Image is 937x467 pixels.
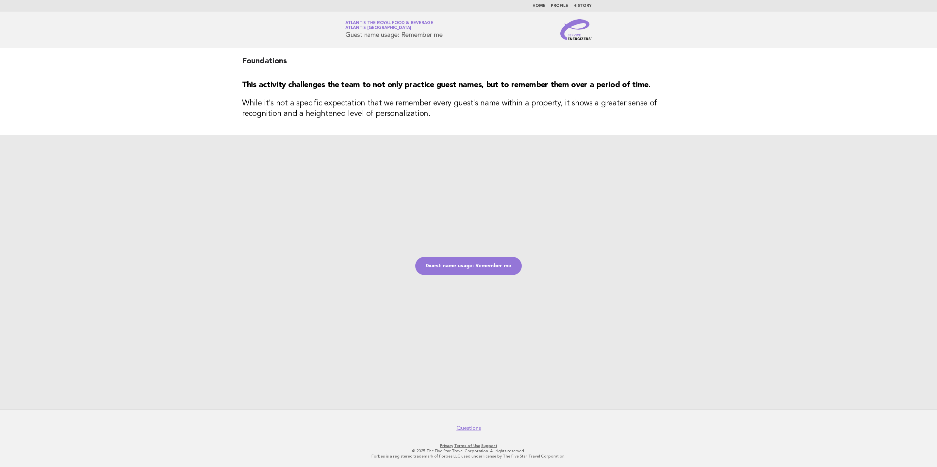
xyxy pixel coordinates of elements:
[242,56,695,72] h2: Foundations
[269,443,668,448] p: · ·
[560,19,592,40] img: Service Energizers
[456,425,481,431] a: Questions
[269,448,668,454] p: © 2025 The Five Star Travel Corporation. All rights reserved.
[345,21,433,30] a: Atlantis the Royal Food & BeverageAtlantis [GEOGRAPHIC_DATA]
[440,444,453,448] a: Privacy
[454,444,480,448] a: Terms of Use
[242,98,695,119] h3: While it's not a specific expectation that we remember every guest's name within a property, it s...
[551,4,568,8] a: Profile
[573,4,592,8] a: History
[415,257,522,275] a: Guest name usage: Remember me
[345,21,443,38] h1: Guest name usage: Remember me
[481,444,497,448] a: Support
[533,4,546,8] a: Home
[345,26,411,30] span: Atlantis [GEOGRAPHIC_DATA]
[242,81,650,89] strong: This activity challenges the team to not only practice guest names, but to remember them over a p...
[269,454,668,459] p: Forbes is a registered trademark of Forbes LLC used under license by The Five Star Travel Corpora...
